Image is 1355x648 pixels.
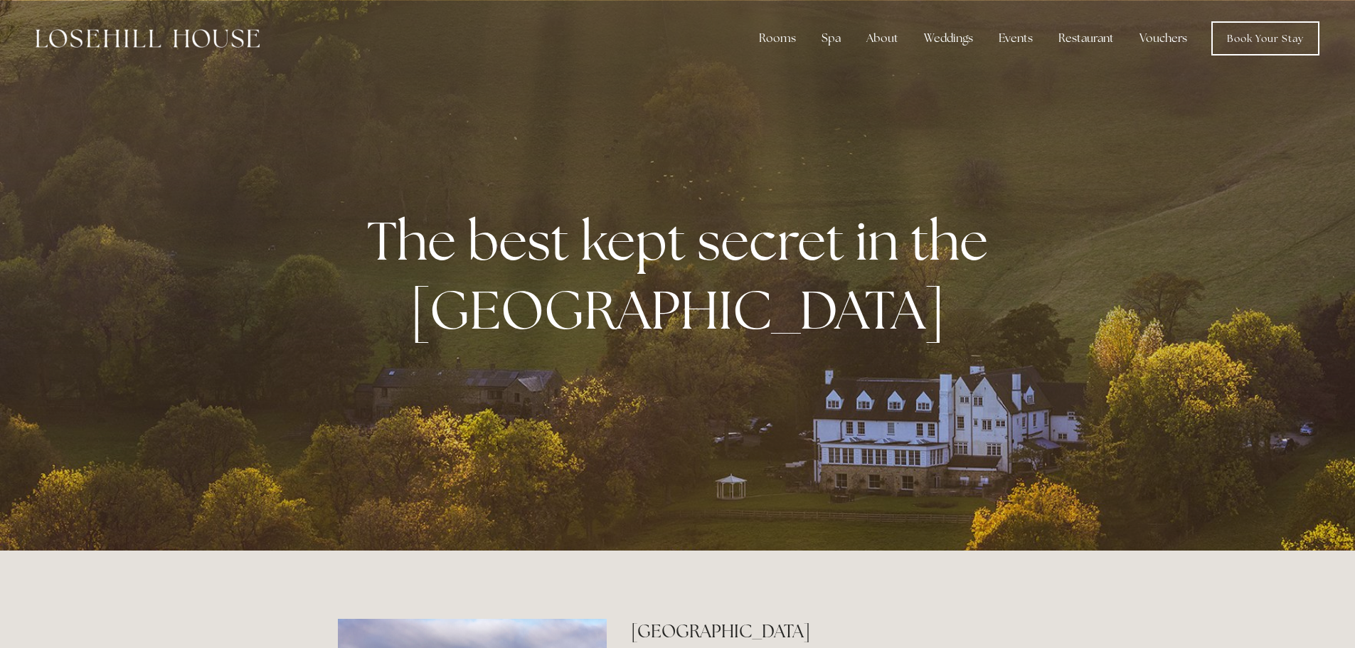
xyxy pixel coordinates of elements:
[367,206,999,345] strong: The best kept secret in the [GEOGRAPHIC_DATA]
[631,619,1017,644] h2: [GEOGRAPHIC_DATA]
[1211,21,1319,55] a: Book Your Stay
[748,24,807,53] div: Rooms
[810,24,852,53] div: Spa
[913,24,984,53] div: Weddings
[1047,24,1125,53] div: Restaurant
[1128,24,1199,53] a: Vouchers
[36,29,260,48] img: Losehill House
[855,24,910,53] div: About
[987,24,1044,53] div: Events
